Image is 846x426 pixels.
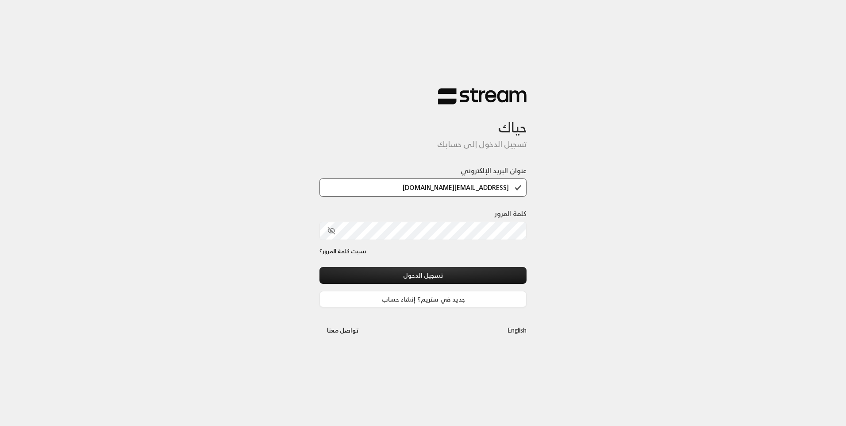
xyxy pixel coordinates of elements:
[508,322,527,338] a: English
[319,105,527,136] h3: حياك
[319,139,527,149] h5: تسجيل الدخول إلى حسابك
[461,165,527,176] label: عنوان البريد الإلكتروني
[319,178,527,197] input: اكتب بريدك الإلكتروني هنا
[319,291,527,307] a: جديد في ستريم؟ إنشاء حساب
[324,223,339,238] button: toggle password visibility
[319,322,366,338] button: تواصل معنا
[319,325,366,336] a: تواصل معنا
[438,88,527,105] img: Stream Logo
[319,247,366,256] a: نسيت كلمة المرور؟
[319,267,527,283] button: تسجيل الدخول
[495,208,527,219] label: كلمة المرور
